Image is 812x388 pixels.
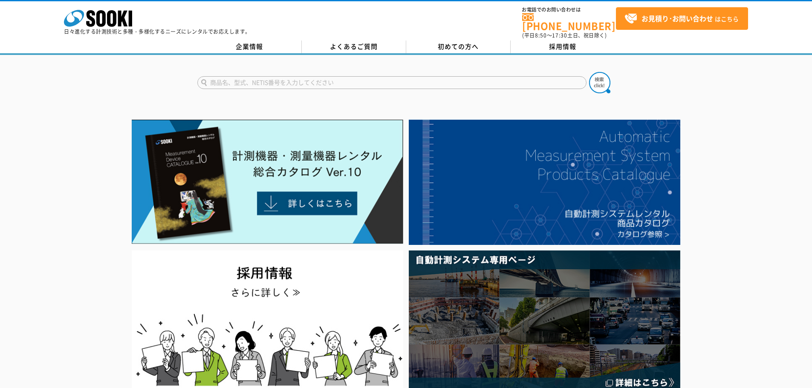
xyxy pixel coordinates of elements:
[132,120,403,244] img: Catalog Ver10
[302,40,406,53] a: よくあるご質問
[64,29,251,34] p: 日々進化する計測技術と多種・多様化するニーズにレンタルでお応えします。
[522,7,616,12] span: お電話でのお問い合わせは
[624,12,739,25] span: はこちら
[522,13,616,31] a: [PHONE_NUMBER]
[197,40,302,53] a: 企業情報
[409,120,680,245] img: 自動計測システムカタログ
[616,7,748,30] a: お見積り･お問い合わせはこちら
[535,32,547,39] span: 8:50
[522,32,607,39] span: (平日 ～ 土日、祝日除く)
[642,13,713,23] strong: お見積り･お問い合わせ
[197,76,587,89] input: 商品名、型式、NETIS番号を入力してください
[589,72,610,93] img: btn_search.png
[438,42,479,51] span: 初めての方へ
[406,40,511,53] a: 初めての方へ
[511,40,615,53] a: 採用情報
[552,32,567,39] span: 17:30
